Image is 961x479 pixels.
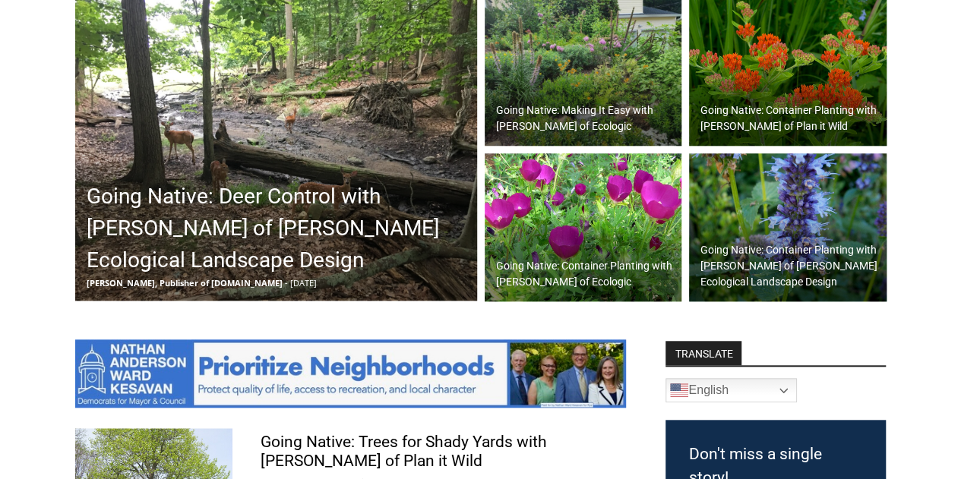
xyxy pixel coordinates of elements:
img: (PHOTO: Purple poppy mallow (Callirhoe involucrata) from the Springs Preserve garden in Las Vegas... [485,153,682,302]
strong: TRANSLATE [665,341,741,365]
div: Co-sponsored by Westchester County Parks [159,45,212,124]
a: Going Native: Trees for Shady Yards with [PERSON_NAME] of Plan it Wild [261,433,547,470]
a: Intern @ [DOMAIN_NAME] [365,147,736,189]
a: [PERSON_NAME] Read Sanctuary Fall Fest: [DATE] [1,151,220,189]
div: 1 [159,128,166,143]
img: (PHOTO: Blue giant hyssop, anise hyssop (Agastache foeniculum). Source: Meneerke bloem, CC BY-SA ... [689,153,887,302]
img: s_800_29ca6ca9-f6cc-433c-a631-14f6620ca39b.jpeg [1,1,151,151]
a: Going Native: Container Planting with [PERSON_NAME] of Ecologic [485,153,682,302]
span: - [285,277,288,288]
div: 6 [177,128,184,143]
h4: [PERSON_NAME] Read Sanctuary Fall Fest: [DATE] [12,153,194,188]
span: [DATE] [290,277,317,288]
div: "[PERSON_NAME] and I covered the [DATE] Parade, which was a really eye opening experience as I ha... [384,1,718,147]
h2: Going Native: Deer Control with [PERSON_NAME] of [PERSON_NAME] Ecological Landscape Design [87,181,473,276]
span: [PERSON_NAME], Publisher of [DOMAIN_NAME] [87,277,283,288]
a: Going Native: Container Planting with [PERSON_NAME] of [PERSON_NAME] Ecological Landscape Design [689,153,887,302]
img: en [670,381,688,399]
a: English [665,378,797,402]
div: / [169,128,173,143]
h2: Going Native: Container Planting with [PERSON_NAME] of Ecologic [496,258,678,290]
h2: Going Native: Container Planting with [PERSON_NAME] of Plan it Wild [700,102,883,134]
h2: Going Native: Container Planting with [PERSON_NAME] of [PERSON_NAME] Ecological Landscape Design [700,242,883,290]
span: Intern @ [DOMAIN_NAME] [397,151,704,185]
h2: Going Native: Making It Easy with [PERSON_NAME] of Ecologic [496,102,678,134]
